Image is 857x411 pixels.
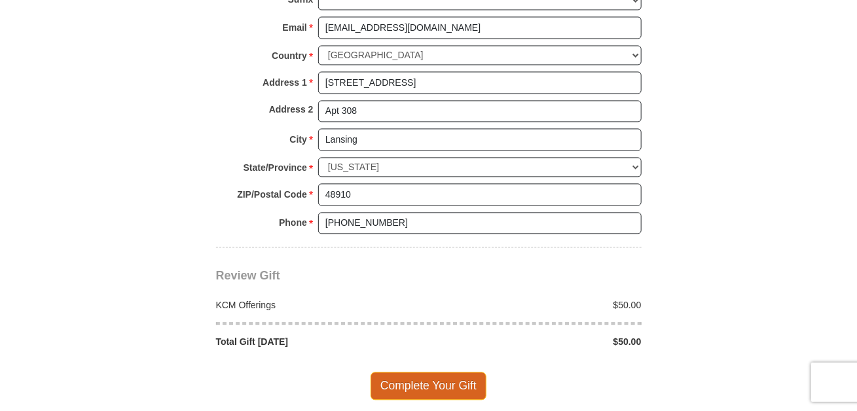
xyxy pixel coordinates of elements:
[209,336,429,349] div: Total Gift [DATE]
[237,186,307,204] strong: ZIP/Postal Code
[283,19,307,37] strong: Email
[263,74,307,92] strong: Address 1
[272,47,307,65] strong: Country
[209,299,429,312] div: KCM Offerings
[216,270,280,283] span: Review Gift
[289,131,306,149] strong: City
[244,159,307,177] strong: State/Province
[269,101,314,119] strong: Address 2
[429,299,649,312] div: $50.00
[279,214,307,232] strong: Phone
[371,372,486,400] span: Complete Your Gift
[429,336,649,349] div: $50.00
